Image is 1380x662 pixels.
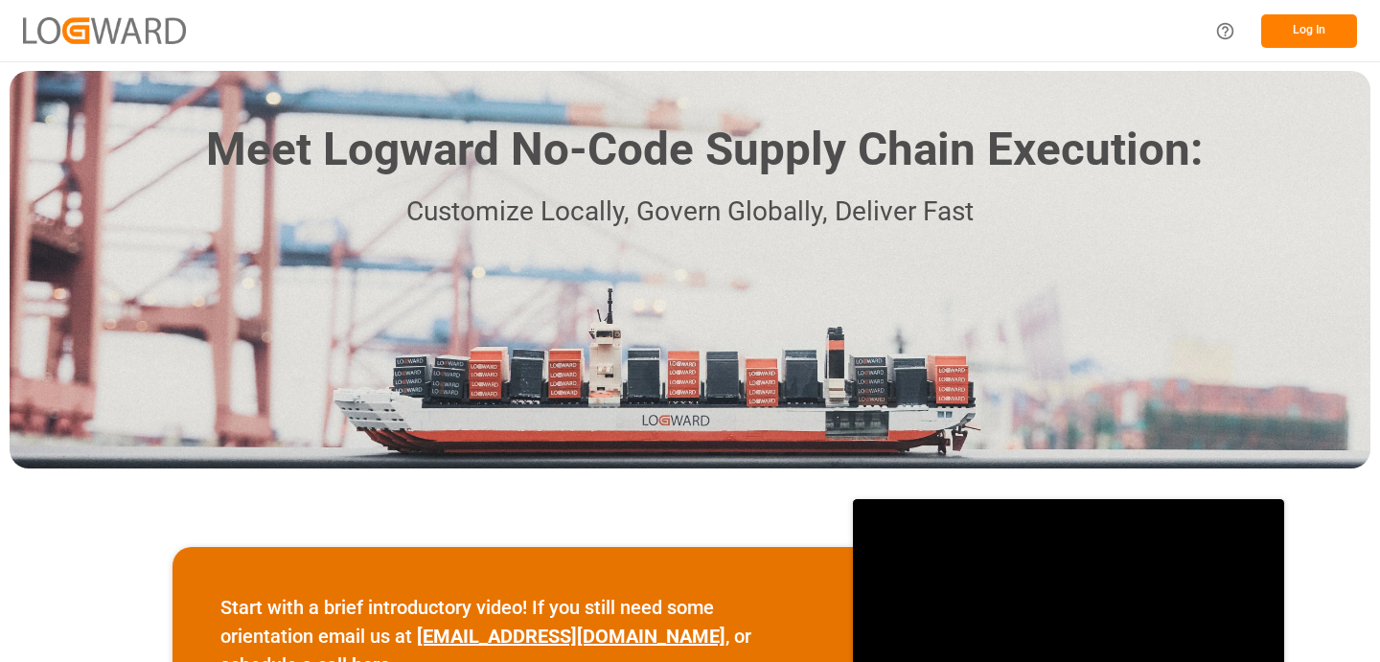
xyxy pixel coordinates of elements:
img: Logward_new_orange.png [23,17,186,43]
button: Help Center [1204,10,1247,53]
button: Log In [1261,14,1357,48]
h1: Meet Logward No-Code Supply Chain Execution: [206,116,1203,184]
a: [EMAIL_ADDRESS][DOMAIN_NAME] [417,625,725,648]
p: Customize Locally, Govern Globally, Deliver Fast [177,191,1203,234]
